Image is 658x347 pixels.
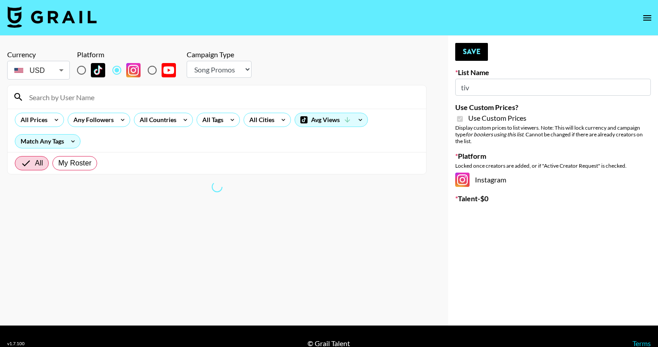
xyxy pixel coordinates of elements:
span: Refreshing countries, tags, cities, lists... [211,181,223,193]
div: Campaign Type [187,50,252,59]
span: My Roster [58,158,91,169]
div: All Countries [134,113,178,127]
div: Display custom prices to list viewers. Note: This will lock currency and campaign type . Cannot b... [455,124,651,144]
div: Currency [7,50,70,59]
div: Instagram [455,173,651,187]
label: Platform [455,152,651,161]
label: List Name [455,68,651,77]
img: TikTok [91,63,105,77]
span: All [35,158,43,169]
div: Any Followers [68,113,115,127]
div: v 1.7.100 [7,341,25,347]
label: Use Custom Prices? [455,103,651,112]
em: for bookers using this list [466,131,523,138]
input: Search by User Name [24,90,421,104]
div: Match Any Tags [15,135,80,148]
div: Avg Views [295,113,367,127]
img: Instagram [126,63,141,77]
div: All Cities [244,113,276,127]
div: All Tags [197,113,225,127]
img: Instagram [455,173,470,187]
img: YouTube [162,63,176,77]
div: USD [9,63,68,78]
span: Use Custom Prices [468,114,526,123]
button: open drawer [638,9,656,27]
label: Talent - $ 0 [455,194,651,203]
div: Platform [77,50,183,59]
button: Save [455,43,488,61]
img: Grail Talent [7,6,97,28]
div: Locked once creators are added, or if "Active Creator Request" is checked. [455,162,651,169]
div: All Prices [15,113,49,127]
